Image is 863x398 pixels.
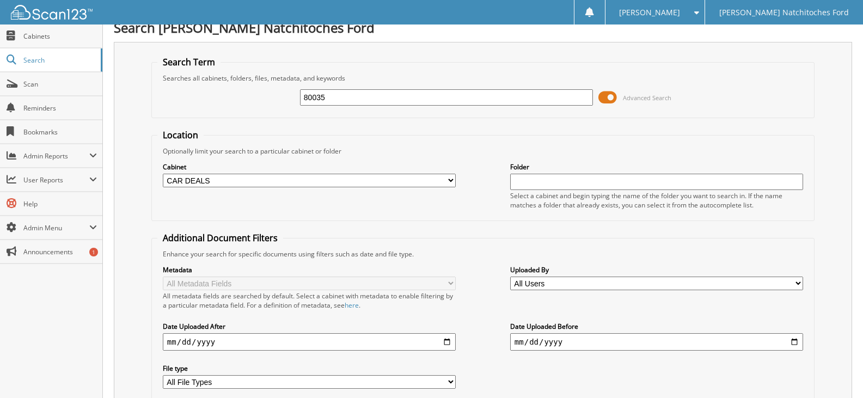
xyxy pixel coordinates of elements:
a: here [345,301,359,310]
legend: Additional Document Filters [157,232,283,244]
span: Announcements [23,247,97,256]
div: 1 [89,248,98,256]
span: Admin Menu [23,223,89,232]
label: Metadata [163,265,456,274]
label: File type [163,364,456,373]
span: Reminders [23,103,97,113]
h1: Search [PERSON_NAME] Natchitoches Ford [114,19,852,36]
span: Search [23,56,95,65]
div: Enhance your search for specific documents using filters such as date and file type. [157,249,809,259]
span: [PERSON_NAME] Natchitoches Ford [719,9,849,16]
div: Optionally limit your search to a particular cabinet or folder [157,146,809,156]
label: Cabinet [163,162,456,172]
span: [PERSON_NAME] [619,9,680,16]
input: end [510,333,803,351]
legend: Location [157,129,204,141]
label: Uploaded By [510,265,803,274]
span: Cabinets [23,32,97,41]
span: Admin Reports [23,151,89,161]
span: Advanced Search [623,94,671,102]
span: Scan [23,79,97,89]
label: Date Uploaded After [163,322,456,331]
legend: Search Term [157,56,221,68]
span: Help [23,199,97,209]
label: Folder [510,162,803,172]
div: Searches all cabinets, folders, files, metadata, and keywords [157,74,809,83]
input: start [163,333,456,351]
img: scan123-logo-white.svg [11,5,93,20]
span: User Reports [23,175,89,185]
span: Bookmarks [23,127,97,137]
label: Date Uploaded Before [510,322,803,331]
div: Select a cabinet and begin typing the name of the folder you want to search in. If the name match... [510,191,803,210]
div: All metadata fields are searched by default. Select a cabinet with metadata to enable filtering b... [163,291,456,310]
